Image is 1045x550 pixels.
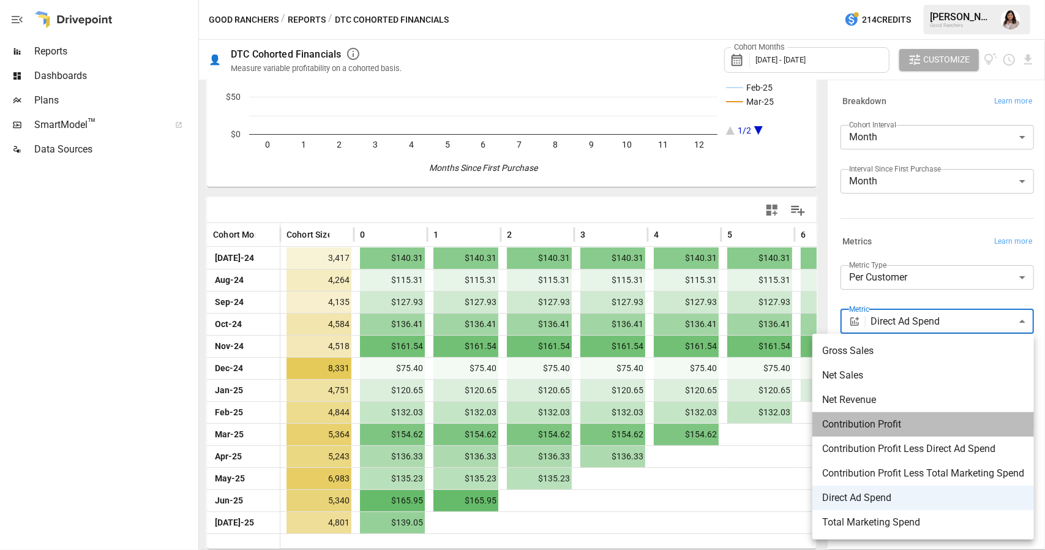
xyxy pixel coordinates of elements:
[822,417,1024,432] span: Contribution Profit
[822,442,1024,456] span: Contribution Profit Less Direct Ad Spend
[822,393,1024,407] span: Net Revenue
[822,368,1024,383] span: Net Sales
[822,344,1024,358] span: Gross Sales
[822,466,1024,481] span: Contribution Profit Less Total Marketing Spend
[822,491,1024,505] span: Direct Ad Spend
[822,515,1024,530] span: Total Marketing Spend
